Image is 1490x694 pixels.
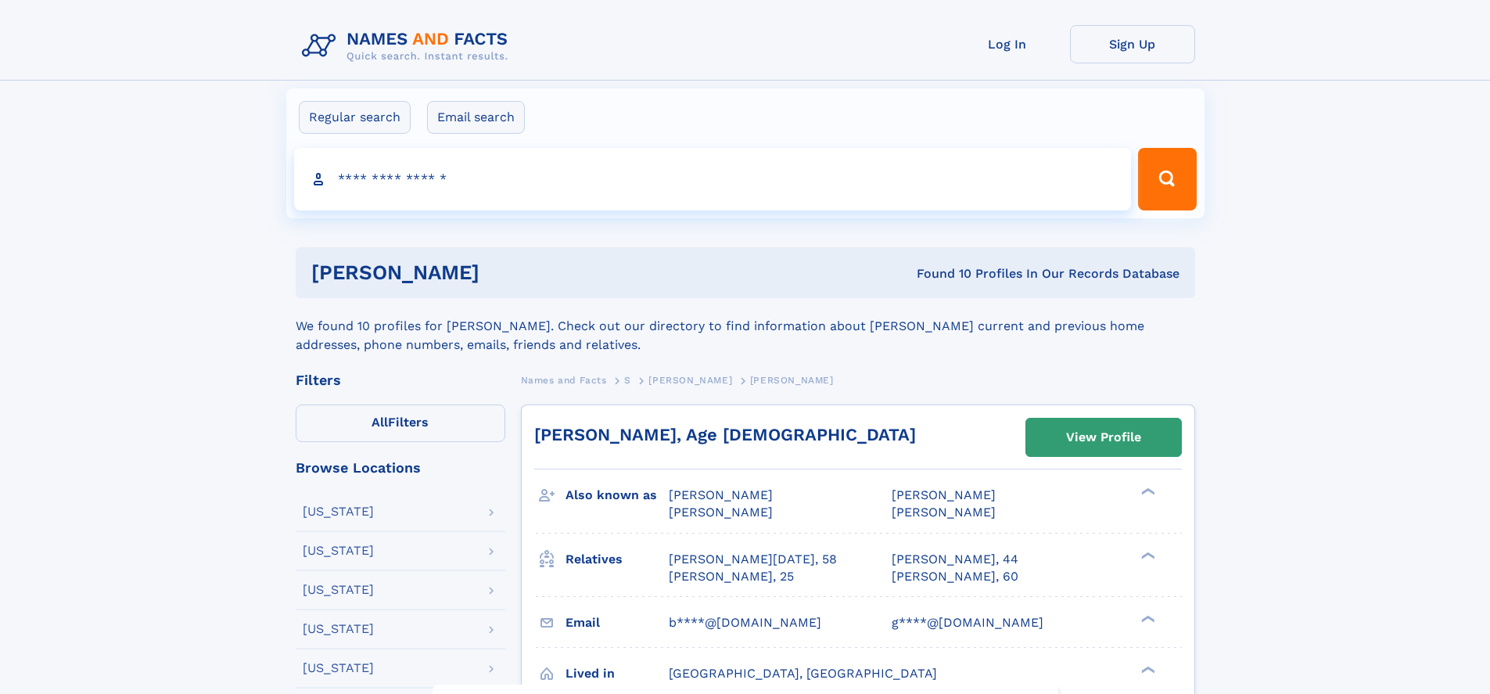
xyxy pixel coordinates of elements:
[624,375,631,386] span: S
[648,375,732,386] span: [PERSON_NAME]
[892,551,1018,568] a: [PERSON_NAME], 44
[669,568,794,585] a: [PERSON_NAME], 25
[296,461,505,475] div: Browse Locations
[892,568,1018,585] a: [PERSON_NAME], 60
[1066,419,1141,455] div: View Profile
[303,623,374,635] div: [US_STATE]
[669,505,773,520] span: [PERSON_NAME]
[303,662,374,674] div: [US_STATE]
[521,370,607,390] a: Names and Facts
[296,373,505,387] div: Filters
[565,660,669,687] h3: Lived in
[892,487,996,502] span: [PERSON_NAME]
[669,666,937,681] span: [GEOGRAPHIC_DATA], [GEOGRAPHIC_DATA]
[648,370,732,390] a: [PERSON_NAME]
[565,609,669,636] h3: Email
[1138,148,1196,210] button: Search Button
[1137,613,1156,624] div: ❯
[299,101,411,134] label: Regular search
[1070,25,1195,63] a: Sign Up
[303,545,374,557] div: [US_STATE]
[1137,550,1156,560] div: ❯
[294,148,1132,210] input: search input
[1137,487,1156,497] div: ❯
[565,546,669,573] h3: Relatives
[565,482,669,509] h3: Also known as
[698,265,1179,282] div: Found 10 Profiles In Our Records Database
[296,298,1195,354] div: We found 10 profiles for [PERSON_NAME]. Check out our directory to find information about [PERSON...
[624,370,631,390] a: S
[892,505,996,520] span: [PERSON_NAME]
[427,101,525,134] label: Email search
[303,584,374,596] div: [US_STATE]
[669,487,773,502] span: [PERSON_NAME]
[311,263,698,282] h1: [PERSON_NAME]
[296,25,521,67] img: Logo Names and Facts
[303,505,374,518] div: [US_STATE]
[669,551,837,568] a: [PERSON_NAME][DATE], 58
[945,25,1070,63] a: Log In
[750,375,834,386] span: [PERSON_NAME]
[372,415,388,430] span: All
[1137,664,1156,674] div: ❯
[534,425,916,444] a: [PERSON_NAME], Age [DEMOGRAPHIC_DATA]
[1026,419,1181,456] a: View Profile
[296,405,505,442] label: Filters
